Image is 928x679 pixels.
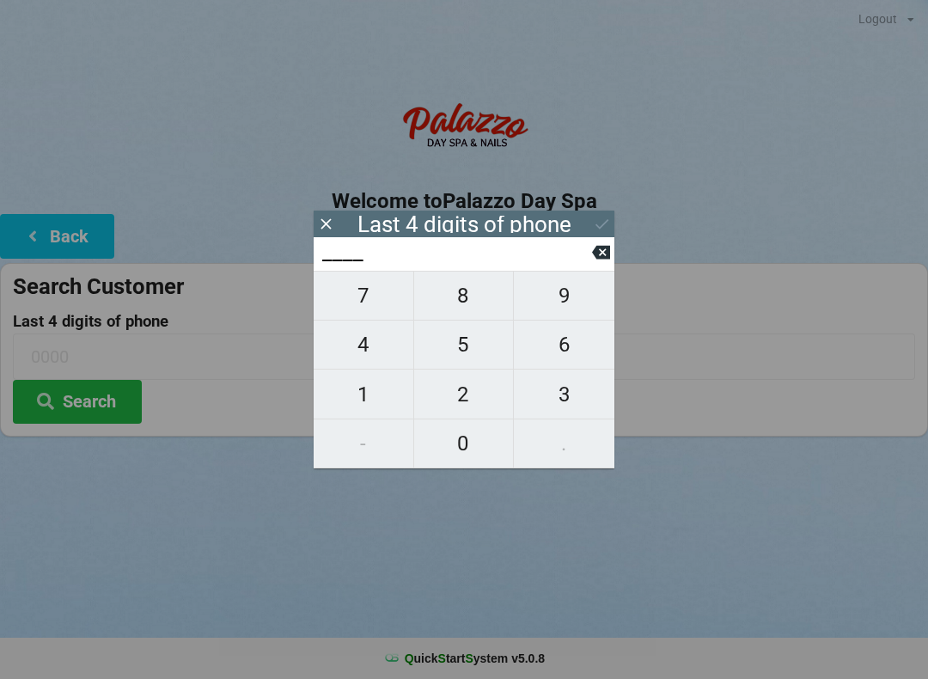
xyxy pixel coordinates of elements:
button: 6 [514,321,614,370]
button: 9 [514,271,614,321]
span: 7 [314,278,413,314]
button: 1 [314,370,414,419]
span: 8 [414,278,514,314]
span: 1 [314,376,413,413]
span: 5 [414,327,514,363]
button: 2 [414,370,515,419]
span: 9 [514,278,614,314]
div: Last 4 digits of phone [357,216,571,233]
button: 5 [414,321,515,370]
span: 3 [514,376,614,413]
button: 8 [414,271,515,321]
button: 7 [314,271,414,321]
span: 0 [414,425,514,462]
span: 6 [514,327,614,363]
button: 0 [414,419,515,468]
button: 4 [314,321,414,370]
span: 4 [314,327,413,363]
span: 2 [414,376,514,413]
button: 3 [514,370,614,419]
